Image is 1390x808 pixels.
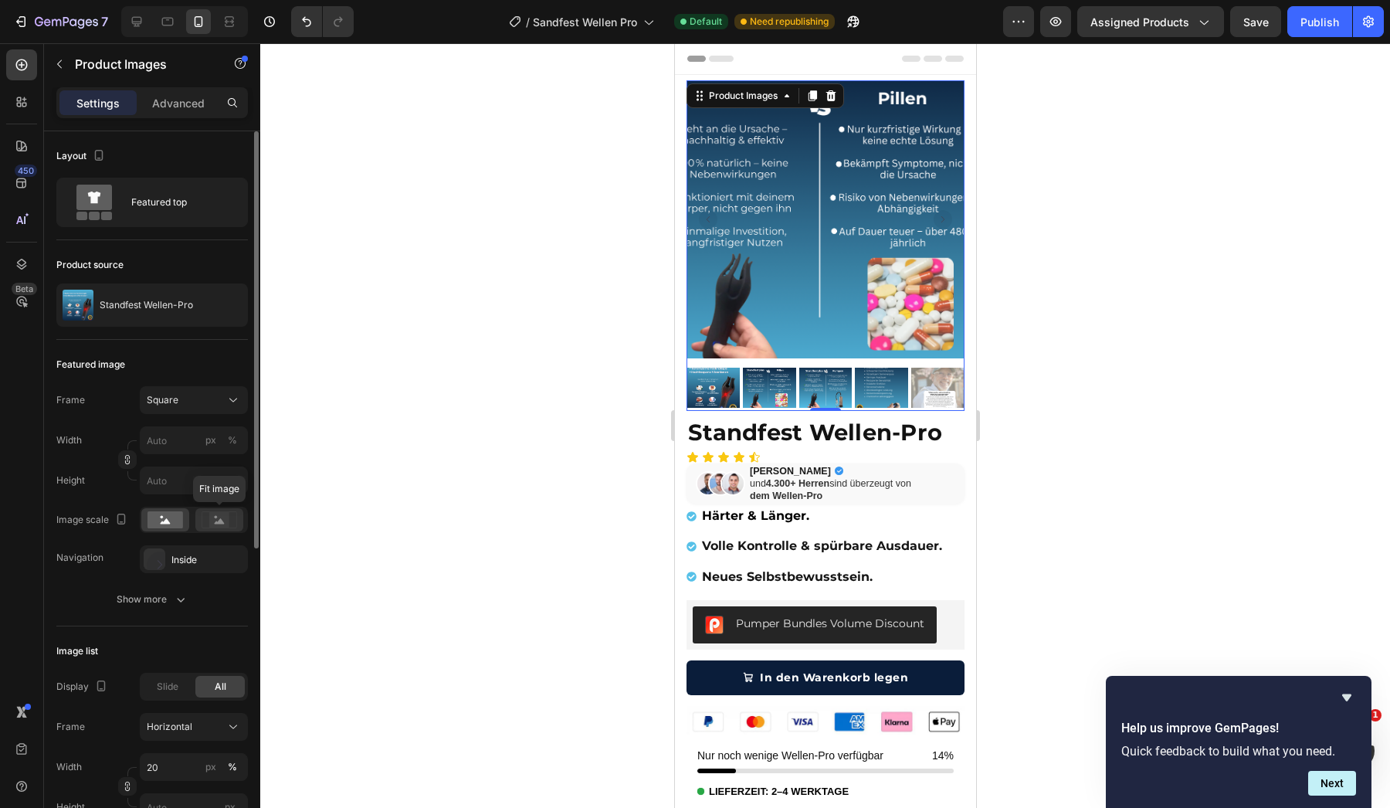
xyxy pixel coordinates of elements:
[526,14,530,30] span: /
[56,433,82,447] label: Width
[205,433,216,447] div: px
[1077,6,1224,37] button: Assigned Products
[56,677,110,698] div: Display
[75,55,206,73] p: Product Images
[140,713,248,741] button: Horizontal
[6,6,115,37] button: 7
[1308,771,1356,796] button: Next question
[750,15,829,29] span: Need republishing
[56,474,85,487] label: Height
[228,760,237,774] div: %
[225,474,236,486] span: px
[63,290,93,321] img: product feature img
[1369,709,1382,721] span: 1
[131,185,225,220] div: Featured top
[1121,688,1356,796] div: Help us improve GemPages!
[202,431,220,450] button: %
[56,644,98,658] div: Image list
[223,431,242,450] button: px
[56,586,248,613] button: Show more
[675,43,976,808] iframe: Design area
[1121,719,1356,738] h2: Help us improve GemPages!
[1337,688,1356,707] button: Hide survey
[157,680,178,694] span: Slide
[205,760,216,774] div: px
[117,592,188,607] div: Show more
[56,358,125,372] div: Featured image
[1243,15,1269,29] span: Save
[215,680,226,694] span: All
[76,95,120,111] p: Settings
[56,146,108,167] div: Layout
[140,426,248,454] input: px%
[147,720,192,734] span: Horizontal
[147,393,178,407] span: Square
[15,165,37,177] div: 450
[101,12,108,31] p: 7
[1121,744,1356,759] p: Quick feedback to build what you need.
[140,467,248,494] input: px
[1300,14,1339,30] div: Publish
[202,758,220,776] button: %
[140,753,248,781] input: px%
[56,510,131,531] div: Image scale
[690,15,722,29] span: Default
[12,283,37,295] div: Beta
[1230,6,1281,37] button: Save
[1287,6,1352,37] button: Publish
[291,6,354,37] div: Undo/Redo
[140,386,248,414] button: Square
[56,393,85,407] label: Frame
[56,551,103,565] div: Navigation
[56,760,82,774] label: Width
[228,433,237,447] div: %
[56,258,124,272] div: Product source
[533,14,637,30] span: Sandfest Wellen Pro
[171,553,244,567] div: Inside
[56,720,85,734] label: Frame
[152,95,205,111] p: Advanced
[1090,14,1189,30] span: Assigned Products
[223,758,242,776] button: px
[100,300,193,311] p: Standfest Wellen-Pro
